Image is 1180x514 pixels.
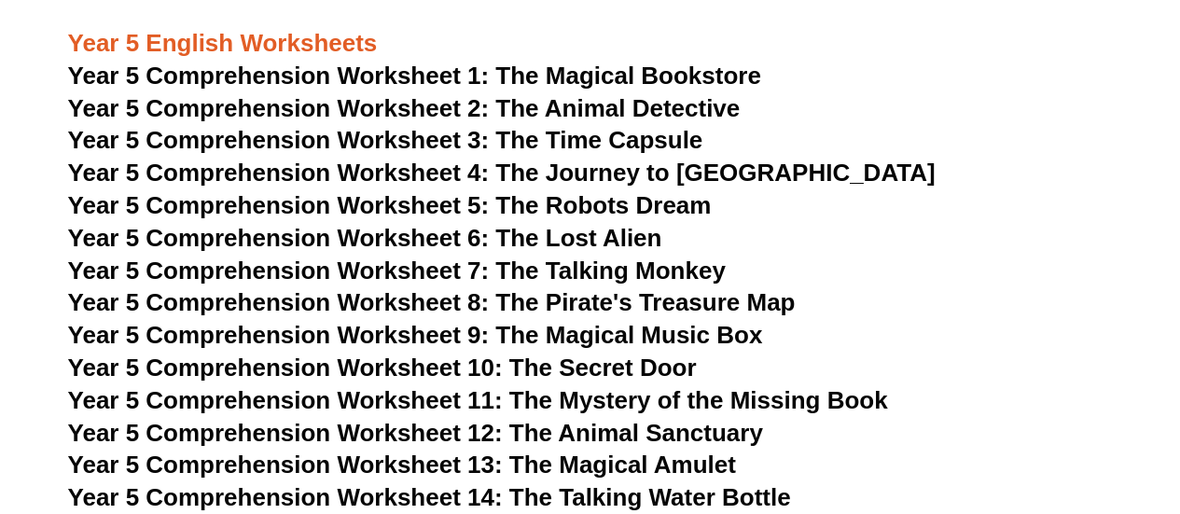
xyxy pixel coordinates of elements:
[68,354,697,382] a: Year 5 Comprehension Worksheet 10: The Secret Door
[68,321,763,349] a: Year 5 Comprehension Worksheet 9: The Magical Music Box
[68,257,726,285] a: Year 5 Comprehension Worksheet 7: The Talking Monkey
[68,94,741,122] a: Year 5 Comprehension Worksheet 2: The Animal Detective
[68,451,736,479] a: Year 5 Comprehension Worksheet 13: The Magical Amulet
[68,386,888,414] a: Year 5 Comprehension Worksheet 11: The Mystery of the Missing Book
[68,62,761,90] a: Year 5 Comprehension Worksheet 1: The Magical Bookstore
[68,126,703,154] a: Year 5 Comprehension Worksheet 3: The Time Capsule
[68,483,791,511] a: Year 5 Comprehension Worksheet 14: The Talking Water Bottle
[68,224,662,252] a: Year 5 Comprehension Worksheet 6: The Lost Alien
[68,288,796,316] a: Year 5 Comprehension Worksheet 8: The Pirate's Treasure Map
[68,159,936,187] a: Year 5 Comprehension Worksheet 4: The Journey to [GEOGRAPHIC_DATA]
[869,303,1180,514] iframe: Chat Widget
[68,419,763,447] a: Year 5 Comprehension Worksheet 12: The Animal Sanctuary
[68,191,712,219] a: Year 5 Comprehension Worksheet 5: The Robots Dream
